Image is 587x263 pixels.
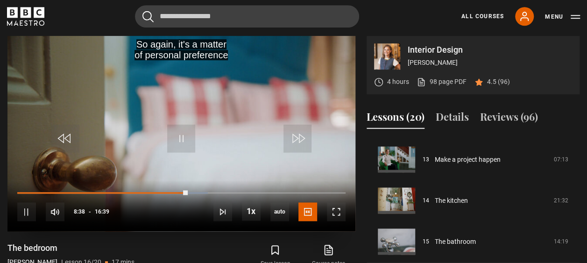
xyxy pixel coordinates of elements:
video-js: Video Player [7,36,355,231]
button: Details [436,109,469,129]
button: Captions [298,202,317,221]
a: All Courses [461,12,504,21]
button: Pause [17,202,36,221]
p: [PERSON_NAME] [408,58,572,68]
button: Fullscreen [327,202,346,221]
span: 8:38 [74,203,85,220]
button: Mute [46,202,64,221]
svg: BBC Maestro [7,7,44,26]
div: Current quality: 720p [270,202,289,221]
p: 4 hours [387,77,409,87]
input: Search [135,5,359,28]
span: auto [270,202,289,221]
div: Progress Bar [17,192,346,194]
button: Lessons (20) [367,109,424,129]
a: The kitchen [435,196,468,206]
a: Make a project happen [435,155,501,165]
h1: The bedroom [7,242,134,254]
span: - [89,208,91,215]
button: Reviews (96) [480,109,538,129]
button: Next Lesson [213,202,232,221]
button: Submit the search query [142,11,154,22]
p: 4.5 (96) [487,77,510,87]
span: 16:39 [95,203,109,220]
button: Toggle navigation [545,12,580,21]
a: The bathroom [435,237,476,247]
p: Interior Design [408,46,572,54]
button: Playback Rate [242,202,261,221]
a: 98 page PDF [417,77,467,87]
